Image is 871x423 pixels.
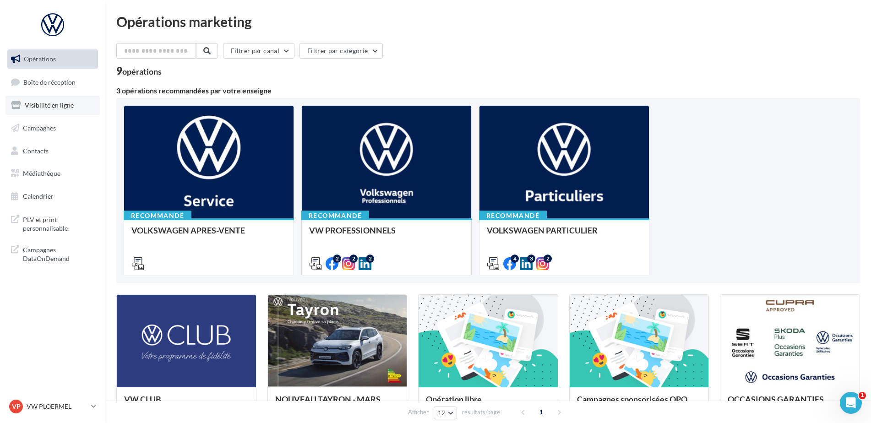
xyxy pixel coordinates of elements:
a: Médiathèque [5,164,100,183]
div: Recommandé [124,211,191,221]
span: Médiathèque [23,169,60,177]
a: Boîte de réception [5,72,100,92]
span: 1 [534,405,549,419]
div: Recommandé [479,211,547,221]
span: 1 [859,392,866,399]
span: Opérations [24,55,56,63]
button: 12 [434,407,457,419]
span: VOLKSWAGEN PARTICULIER [487,225,598,235]
div: 4 [511,255,519,263]
a: Campagnes [5,119,100,138]
a: Visibilité en ligne [5,96,100,115]
div: 2 [333,255,341,263]
div: 3 [527,255,535,263]
span: OCCASIONS GARANTIES [728,394,824,404]
span: VW PROFESSIONNELS [309,225,396,235]
div: opérations [122,67,162,76]
span: résultats/page [462,408,500,417]
div: Recommandé [301,211,369,221]
span: VP [12,402,21,411]
div: 2 [366,255,374,263]
div: 9 [116,66,162,76]
span: Calendrier [23,192,54,200]
a: Calendrier [5,187,100,206]
div: 3 opérations recommandées par votre enseigne [116,87,860,94]
span: Campagnes [23,124,56,132]
a: Contacts [5,141,100,161]
span: VW CLUB [124,394,161,404]
span: Contacts [23,146,49,154]
span: Visibilité en ligne [25,101,74,109]
span: Campagnes sponsorisées OPO [577,394,687,404]
iframe: Intercom live chat [840,392,862,414]
div: 2 [544,255,552,263]
p: VW PLOERMEL [27,402,87,411]
span: Boîte de réception [23,78,76,86]
span: Afficher [408,408,429,417]
span: Campagnes DataOnDemand [23,244,94,263]
span: Opération libre [426,394,482,404]
span: VOLKSWAGEN APRES-VENTE [131,225,245,235]
button: Filtrer par canal [223,43,294,59]
div: 2 [349,255,358,263]
span: 12 [438,409,446,417]
a: Opérations [5,49,100,69]
button: Filtrer par catégorie [299,43,383,59]
a: PLV et print personnalisable [5,210,100,237]
span: PLV et print personnalisable [23,213,94,233]
a: Campagnes DataOnDemand [5,240,100,267]
div: Opérations marketing [116,15,860,28]
a: VP VW PLOERMEL [7,398,98,415]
